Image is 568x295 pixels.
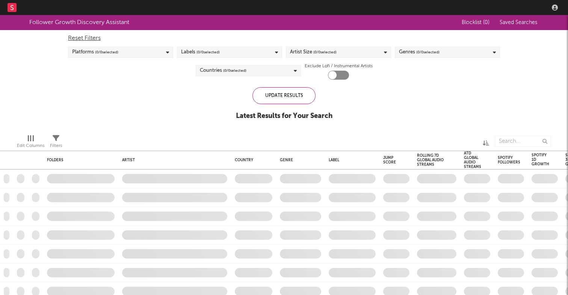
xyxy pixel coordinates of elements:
div: Countries [200,66,246,75]
span: ( 0 / 0 selected) [313,48,337,57]
div: Artist [122,158,224,162]
div: Folders [47,158,103,162]
span: ( 0 / 0 selected) [196,48,220,57]
div: Label [329,158,372,162]
div: Labels [181,48,220,57]
button: Saved Searches [497,20,539,26]
div: Jump Score [383,156,398,165]
div: Genre [280,158,317,162]
div: Edit Columns [17,132,44,154]
div: Spotify Followers [498,156,520,165]
div: Filters [50,132,62,154]
div: Spotify 1D Growth [532,153,549,166]
div: Artist Size [290,48,337,57]
span: Blocklist [462,20,489,25]
div: Reset Filters [68,34,500,43]
span: ( 0 ) [483,20,489,25]
div: Follower Growth Discovery Assistant [29,18,129,27]
div: Country [235,158,269,162]
span: ( 0 / 0 selected) [95,48,118,57]
span: Saved Searches [500,20,539,25]
div: Genres [399,48,440,57]
div: ATD Global Audio Streams [464,151,481,169]
div: Filters [50,141,62,150]
span: ( 0 / 0 selected) [416,48,440,57]
span: ( 0 / 0 selected) [223,66,246,75]
div: Platforms [72,48,118,57]
div: Rolling 7D Global Audio Streams [417,153,445,167]
div: Latest Results for Your Search [236,112,332,121]
input: Search... [495,136,551,147]
label: Exclude Lofi / Instrumental Artists [305,62,373,71]
div: Update Results [252,87,316,104]
div: Edit Columns [17,141,44,150]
